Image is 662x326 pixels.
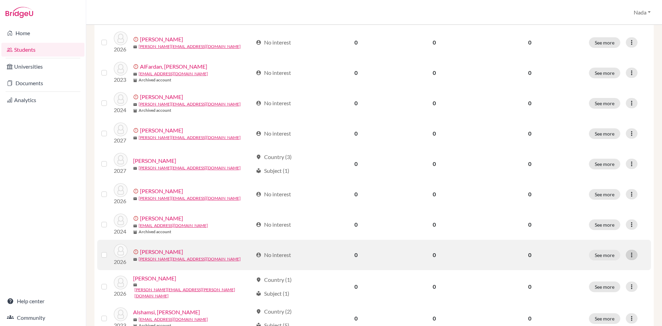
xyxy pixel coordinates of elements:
[256,291,261,296] span: local_library
[256,289,289,298] div: Subject (1)
[318,240,394,270] td: 0
[139,107,171,113] b: Archived account
[114,62,128,76] img: AlFardan, Abdulla
[394,27,474,58] td: 0
[479,69,581,77] p: 0
[133,136,137,140] span: mail
[589,250,620,260] button: See more
[256,251,291,259] div: No interest
[318,88,394,118] td: 0
[589,68,620,78] button: See more
[394,118,474,149] td: 0
[589,128,620,139] button: See more
[114,136,128,145] p: 2027
[133,274,176,283] a: [PERSON_NAME]
[114,31,128,45] img: Abuhamraa, Abdulla
[133,94,140,100] span: error_outline
[394,270,474,303] td: 0
[133,318,137,322] span: mail
[479,38,581,47] p: 0
[139,195,241,201] a: [PERSON_NAME][EMAIL_ADDRESS][DOMAIN_NAME]
[394,58,474,88] td: 0
[139,101,241,107] a: [PERSON_NAME][EMAIL_ADDRESS][DOMAIN_NAME]
[133,78,137,82] span: inventory_2
[139,43,241,50] a: [PERSON_NAME][EMAIL_ADDRESS][DOMAIN_NAME]
[589,219,620,230] button: See more
[6,7,33,18] img: Bridge-U
[479,314,581,323] p: 0
[140,126,183,135] a: [PERSON_NAME]
[139,316,208,323] a: [EMAIL_ADDRESS][DOMAIN_NAME]
[140,93,183,101] a: [PERSON_NAME]
[140,248,183,256] a: [PERSON_NAME]
[114,122,128,136] img: Ali, Abdulla
[479,251,581,259] p: 0
[114,183,128,197] img: Ali, Abdullah
[139,77,171,83] b: Archived account
[133,257,137,261] span: mail
[114,92,128,106] img: Alhubaishi, Abdullah
[394,149,474,179] td: 0
[256,252,261,258] span: account_circle
[318,149,394,179] td: 0
[589,189,620,200] button: See more
[139,135,241,141] a: [PERSON_NAME][EMAIL_ADDRESS][DOMAIN_NAME]
[256,131,261,136] span: account_circle
[133,109,137,113] span: inventory_2
[139,256,241,262] a: [PERSON_NAME][EMAIL_ADDRESS][DOMAIN_NAME]
[133,216,140,221] span: error_outline
[256,38,291,47] div: No interest
[133,45,137,49] span: mail
[256,222,261,227] span: account_circle
[589,281,620,292] button: See more
[589,98,620,109] button: See more
[394,88,474,118] td: 0
[114,153,128,167] img: Ali, Abdullah
[256,153,292,161] div: Country (3)
[394,209,474,240] td: 0
[133,72,137,76] span: mail
[256,99,291,107] div: No interest
[114,227,128,236] p: 2024
[1,311,84,325] a: Community
[256,168,261,174] span: local_library
[479,190,581,198] p: 0
[256,190,291,198] div: No interest
[479,129,581,138] p: 0
[1,60,84,73] a: Universities
[1,43,84,57] a: Students
[479,99,581,107] p: 0
[140,62,207,71] a: AlFardan, [PERSON_NAME]
[133,157,176,165] a: [PERSON_NAME]
[114,289,128,298] p: 2026
[589,313,620,324] button: See more
[114,167,128,175] p: 2027
[140,214,183,223] a: [PERSON_NAME]
[114,76,128,84] p: 2023
[256,220,291,229] div: No interest
[318,27,394,58] td: 0
[256,154,261,160] span: location_on
[114,45,128,53] p: 2026
[394,240,474,270] td: 0
[133,283,137,287] span: mail
[589,37,620,48] button: See more
[139,223,208,229] a: [EMAIL_ADDRESS][DOMAIN_NAME]
[1,93,84,107] a: Analytics
[256,100,261,106] span: account_circle
[133,249,140,255] span: error_outline
[140,187,183,195] a: [PERSON_NAME]
[133,102,137,107] span: mail
[394,179,474,209] td: 0
[631,6,654,19] button: Nada
[114,244,128,258] img: Alolama, Abdulla
[133,37,140,42] span: error_outline
[256,69,291,77] div: No interest
[256,191,261,197] span: account_circle
[256,276,292,284] div: Country (1)
[114,197,128,205] p: 2026
[318,118,394,149] td: 0
[1,294,84,308] a: Help center
[139,165,241,171] a: [PERSON_NAME][EMAIL_ADDRESS][DOMAIN_NAME]
[133,308,200,316] a: Alshamsi, [PERSON_NAME]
